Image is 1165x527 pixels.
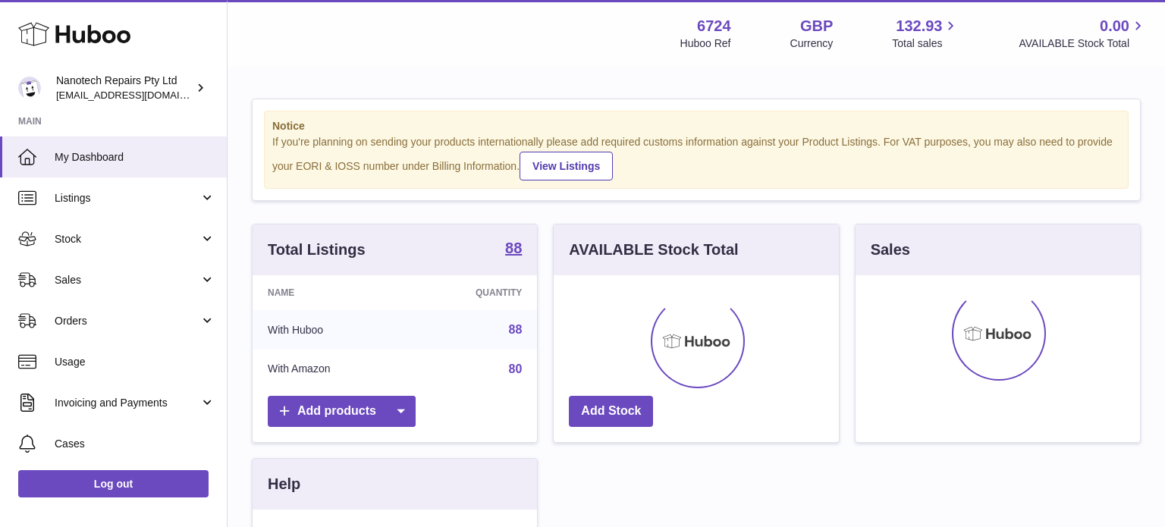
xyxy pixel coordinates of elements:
[272,135,1120,180] div: If you're planning on sending your products internationally please add required customs informati...
[520,152,613,180] a: View Listings
[55,437,215,451] span: Cases
[268,240,366,260] h3: Total Listings
[55,191,199,205] span: Listings
[253,275,408,310] th: Name
[697,16,731,36] strong: 6724
[18,77,41,99] img: internalAdmin-6724@internal.huboo.com
[680,36,731,51] div: Huboo Ref
[55,232,199,246] span: Stock
[505,240,522,256] strong: 88
[1100,16,1129,36] span: 0.00
[268,396,416,427] a: Add products
[56,74,193,102] div: Nanotech Repairs Pty Ltd
[790,36,834,51] div: Currency
[55,396,199,410] span: Invoicing and Payments
[408,275,537,310] th: Quantity
[55,150,215,165] span: My Dashboard
[800,16,833,36] strong: GBP
[1019,36,1147,51] span: AVAILABLE Stock Total
[896,16,942,36] span: 132.93
[55,273,199,287] span: Sales
[55,314,199,328] span: Orders
[569,240,738,260] h3: AVAILABLE Stock Total
[509,323,523,336] a: 88
[253,310,408,350] td: With Huboo
[505,240,522,259] a: 88
[253,350,408,389] td: With Amazon
[892,36,959,51] span: Total sales
[509,362,523,375] a: 80
[272,119,1120,133] strong: Notice
[268,474,300,494] h3: Help
[871,240,910,260] h3: Sales
[569,396,653,427] a: Add Stock
[18,470,209,497] a: Log out
[1019,16,1147,51] a: 0.00 AVAILABLE Stock Total
[892,16,959,51] a: 132.93 Total sales
[55,355,215,369] span: Usage
[56,89,223,101] span: [EMAIL_ADDRESS][DOMAIN_NAME]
